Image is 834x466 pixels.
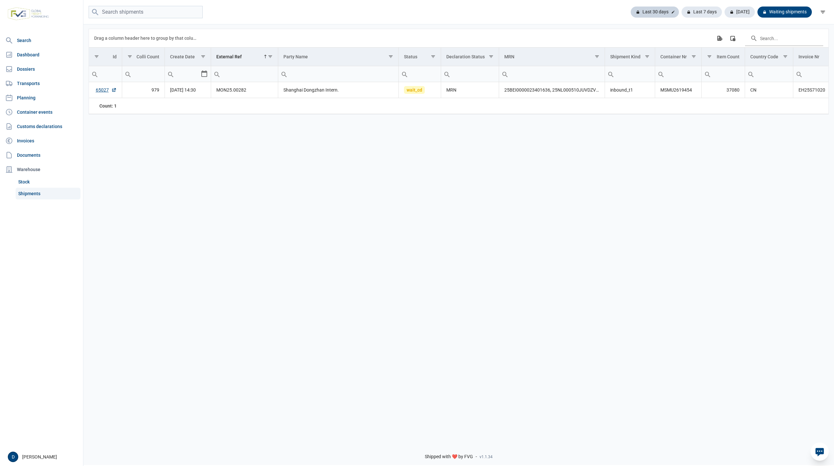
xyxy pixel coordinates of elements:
[211,66,278,82] td: Filter cell
[441,48,499,66] td: Column Declaration Status
[211,82,278,98] td: MON25.00282
[441,66,453,82] div: Search box
[489,54,494,59] span: Show filter options for column 'Declaration Status'
[16,188,80,199] a: Shipments
[404,86,425,94] span: wait_cd
[476,454,477,460] span: -
[645,54,650,59] span: Show filter options for column 'Shipment Kind'
[750,54,778,59] div: Country Code
[216,54,242,59] div: External Ref
[89,66,101,82] div: Search box
[691,54,696,59] span: Show filter options for column 'Container Nr'
[702,66,713,82] div: Search box
[431,54,436,59] span: Show filter options for column 'Status'
[504,54,514,59] div: MRN
[278,48,399,66] td: Column Party Name
[89,29,828,114] div: Data grid with 1 rows and 18 columns
[446,54,485,59] div: Declaration Status
[605,66,617,82] div: Search box
[798,54,819,59] div: Invoice Nr
[713,32,725,44] div: Export all data to Excel
[3,134,80,147] a: Invoices
[480,454,493,459] span: v1.1.34
[94,103,117,109] div: Id Count: 1
[3,163,80,176] div: Warehouse
[3,48,80,61] a: Dashboard
[170,54,195,59] div: Create Date
[3,120,80,133] a: Customs declarations
[3,63,80,76] a: Dossiers
[605,48,655,66] td: Column Shipment Kind
[499,66,511,82] div: Search box
[745,82,793,98] td: CN
[122,66,165,82] input: Filter cell
[605,66,655,82] input: Filter cell
[3,34,80,47] a: Search
[701,82,745,98] td: 37080
[165,66,200,82] input: Filter cell
[499,66,605,82] input: Filter cell
[757,7,812,18] div: Waiting shipments
[707,54,712,59] span: Show filter options for column 'Item Count'
[89,6,203,19] input: Search shipments
[682,7,722,18] div: Last 7 days
[702,66,745,82] input: Filter cell
[783,54,788,59] span: Show filter options for column 'Country Code'
[278,82,399,98] td: Shanghai Dongzhan Intern.
[137,54,159,59] div: Colli Count
[16,176,80,188] a: Stock
[441,82,499,98] td: MRN
[96,87,117,93] a: 65027
[94,33,199,43] div: Drag a column header here to group by that column
[278,66,290,82] div: Search box
[727,32,739,44] div: Column Chooser
[399,66,410,82] div: Search box
[122,82,165,98] td: 979
[655,48,702,66] td: Column Container Nr
[3,91,80,104] a: Planning
[200,66,208,82] div: Select
[165,66,177,82] div: Search box
[399,48,441,66] td: Column Status
[94,54,99,59] span: Show filter options for column 'Id'
[655,66,702,82] td: Filter cell
[817,6,829,18] div: filter
[631,7,679,18] div: Last 30 days
[745,30,823,46] input: Search in the data grid
[499,82,605,98] td: 25BEI0000023401636, 25NL000510JUVDZVJ1
[122,48,165,66] td: Column Colli Count
[425,454,473,460] span: Shipped with ❤️ by FVG
[725,7,755,18] div: [DATE]
[595,54,599,59] span: Show filter options for column 'MRN'
[211,48,278,66] td: Column External Ref
[399,66,441,82] td: Filter cell
[610,54,640,59] div: Shipment Kind
[8,452,79,462] div: [PERSON_NAME]
[745,66,757,82] div: Search box
[655,66,667,82] div: Search box
[211,66,223,82] div: Search box
[388,54,393,59] span: Show filter options for column 'Party Name'
[717,54,740,59] div: Item Count
[660,54,687,59] div: Container Nr
[745,66,793,82] input: Filter cell
[89,66,122,82] input: Filter cell
[745,48,793,66] td: Column Country Code
[8,452,18,462] button: D
[655,82,702,98] td: MSMU2619454
[499,48,605,66] td: Column MRN
[283,54,308,59] div: Party Name
[605,82,655,98] td: inbound_t1
[201,54,206,59] span: Show filter options for column 'Create Date'
[3,77,80,90] a: Transports
[122,66,134,82] div: Search box
[165,66,211,82] td: Filter cell
[170,87,196,93] span: [DATE] 14:30
[3,106,80,119] a: Container events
